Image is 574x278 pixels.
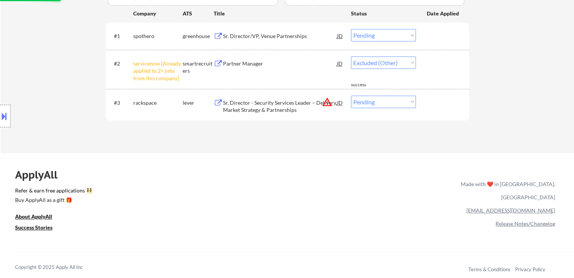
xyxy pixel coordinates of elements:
[351,6,416,20] div: Status
[15,213,52,220] u: About ApplyAll
[223,99,337,114] div: Sr. Director - Security Services Leader – Delivery, Market Strategy & Partnerships
[468,266,511,272] a: Terms & Conditions
[458,177,555,204] div: Made with ❤️ in [GEOGRAPHIC_DATA], [GEOGRAPHIC_DATA]
[183,10,214,17] div: ATS
[15,224,52,231] u: Success Stories
[351,82,381,88] div: success
[214,10,344,17] div: Title
[427,10,460,17] div: Date Applied
[15,223,63,233] a: Success Stories
[133,60,183,82] div: servicenow [Already applied to 2+ jobs from this company]
[183,32,214,40] div: greenhouse
[336,29,344,43] div: JD
[15,197,91,203] div: Buy ApplyAll as a gift 🎁
[15,196,91,205] a: Buy ApplyAll as a gift 🎁
[15,188,303,196] a: Refer & earn free applications 👯‍♀️
[336,57,344,70] div: JD
[466,207,555,214] a: [EMAIL_ADDRESS][DOMAIN_NAME]
[515,266,545,272] a: Privacy Policy
[496,220,555,227] a: Release Notes/Changelog
[133,32,183,40] div: spothero
[133,10,183,17] div: Company
[114,32,127,40] div: #1
[183,99,214,107] div: lever
[133,99,183,107] div: rackspace
[223,60,337,67] div: Partner Manager
[15,212,63,222] a: About ApplyAll
[223,32,337,40] div: Sr. Director/VP, Venue Partnerships
[322,97,332,107] button: warning_amber
[15,264,102,271] div: Copyright © 2025 Apply All Inc
[183,60,214,75] div: smartrecruiters
[336,96,344,109] div: JD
